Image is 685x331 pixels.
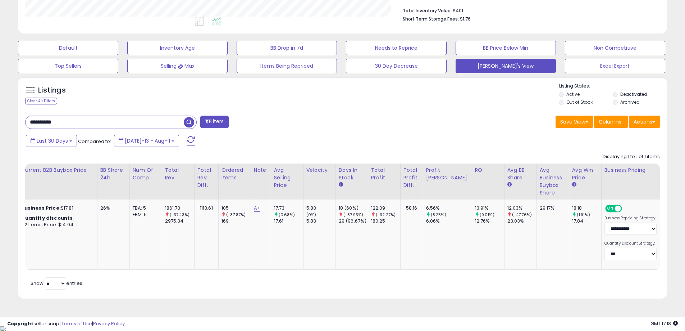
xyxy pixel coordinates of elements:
button: Excel Export [565,59,665,73]
label: Archived [620,99,640,105]
div: 42 Items, Price: $14.04 [21,222,92,228]
a: Terms of Use [61,320,92,327]
button: Default [18,41,118,55]
div: 169 [222,218,251,224]
div: FBM: 5 [133,211,156,218]
small: (-37.87%) [226,212,246,218]
small: Avg BB Share. [507,182,512,188]
div: 6.06% [426,218,472,224]
small: (9.01%) [480,212,494,218]
div: 12.76% [475,218,504,224]
small: (0%) [306,212,316,218]
div: 105 [222,205,251,211]
small: Days In Stock. [339,182,343,188]
button: Actions [629,116,660,128]
div: 23.03% [507,218,536,224]
div: Total Profit Diff. [403,166,420,189]
button: Inventory Age [127,41,228,55]
div: 17.61 [274,218,303,224]
b: Total Inventory Value: [403,8,452,14]
div: Avg Win Price [572,166,598,182]
button: Save View [556,116,593,128]
div: 13.91% [475,205,504,211]
span: [DATE]-13 - Aug-11 [125,137,170,144]
strong: Copyright [7,320,33,327]
small: (8.25%) [431,212,446,218]
button: Selling @ Max [127,59,228,73]
div: Num of Comp. [133,166,159,182]
div: Ordered Items [222,166,248,182]
h5: Listings [38,85,66,95]
span: OFF [621,206,632,212]
label: Quantity Discount Strategy: [604,241,657,246]
div: 1861.73 [165,205,194,211]
div: 6.56% [426,205,472,211]
b: Short Term Storage Fees: [403,16,459,22]
div: seller snap | | [7,321,125,327]
small: Avg Win Price. [572,182,576,188]
div: Current B2B Buybox Price [21,166,94,174]
div: BB Share 24h. [100,166,127,182]
a: Privacy Policy [93,320,125,327]
div: FBA: 5 [133,205,156,211]
small: (-47.76%) [512,212,532,218]
span: Last 30 Days [37,137,68,144]
div: Total Profit [371,166,397,182]
div: 17.73 [274,205,303,211]
div: Note [254,166,268,174]
div: 2975.34 [165,218,194,224]
span: 2025-09-11 17:18 GMT [650,320,678,327]
button: Top Sellers [18,59,118,73]
div: -1113.61 [197,205,213,211]
span: ON [606,206,615,212]
a: A+ [254,205,260,212]
div: Avg. Business Buybox Share [540,166,566,197]
span: Columns [599,118,621,125]
div: 29.17% [540,205,563,211]
span: $1.76 [460,15,471,22]
div: Total Rev. Diff. [197,166,215,189]
li: $401 [403,6,654,14]
div: Avg Selling Price [274,166,300,189]
div: Displaying 1 to 1 of 1 items [603,153,660,160]
label: Out of Stock [566,99,593,105]
button: BB Drop in 7d [237,41,337,55]
label: Business Repricing Strategy: [604,216,657,221]
div: : [21,215,92,222]
small: (-37.93%) [343,212,363,218]
button: [DATE]-13 - Aug-11 [114,135,179,147]
button: Filters [200,116,228,128]
span: Show: entries [31,280,82,287]
button: BB Price Below Min [456,41,556,55]
div: 5.83 [306,218,335,224]
b: Business Price: [21,205,61,211]
div: Avg BB Share [507,166,534,182]
button: Last 30 Days [26,135,77,147]
div: 18 (60%) [339,205,368,211]
b: Quantity discounts [21,215,73,222]
div: ROI [475,166,501,174]
div: $17.81 [21,205,92,211]
p: Listing States: [559,83,667,90]
span: Compared to: [78,138,111,145]
div: 180.25 [371,218,400,224]
div: Profit [PERSON_NAME] [426,166,469,182]
button: Items Being Repriced [237,59,337,73]
small: (-37.43%) [170,212,189,218]
div: Total Rev. [165,166,191,182]
small: (0.68%) [279,212,295,218]
small: (1.91%) [577,212,590,218]
div: Days In Stock [339,166,365,182]
div: Business Pricing [604,166,677,174]
div: 17.84 [572,218,601,224]
div: 18.18 [572,205,601,211]
small: (-32.27%) [376,212,396,218]
button: [PERSON_NAME]'s View [456,59,556,73]
button: Columns [594,116,628,128]
label: Active [566,91,580,97]
div: 5.83 [306,205,335,211]
label: Deactivated [620,91,647,97]
button: Non Competitive [565,41,665,55]
div: 122.09 [371,205,400,211]
button: Needs to Reprice [346,41,446,55]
